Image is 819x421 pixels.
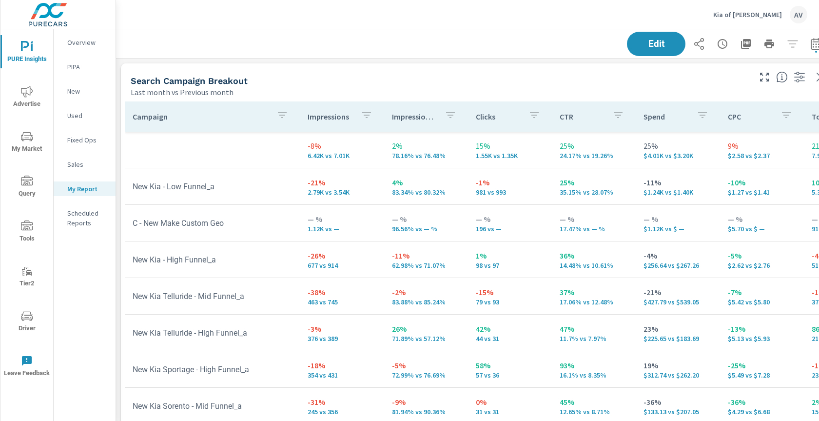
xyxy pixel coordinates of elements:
p: 1,122 vs — [308,225,376,233]
p: 16.1% vs 8.35% [560,371,628,379]
p: 62.98% vs 71.07% [392,261,460,269]
p: -21% [643,286,712,298]
span: This is a summary of Search performance results by campaign. Each column can be sorted. [776,71,788,83]
p: -21% [308,177,376,188]
p: 93% [560,360,628,371]
p: Scheduled Reports [67,208,108,228]
p: 58% [476,360,544,371]
p: $5.70 vs $ — [728,225,796,233]
p: -8% [308,140,376,152]
p: 25% [643,140,712,152]
span: Driver [3,310,50,334]
p: -36% [643,396,712,408]
button: Make Fullscreen [757,69,772,85]
p: 1% [476,250,544,261]
td: New Kia Telluride - Mid Funnel_a [125,284,300,309]
p: -5% [392,360,460,371]
div: nav menu [0,29,53,388]
p: CPC [728,112,773,121]
span: Tools [3,221,50,244]
p: 26% [392,323,460,335]
p: 17.06% vs 12.48% [560,298,628,306]
p: $133.13 vs $207.05 [643,408,712,416]
p: Sales [67,160,108,169]
p: 2% [392,140,460,152]
p: -13% [728,323,796,335]
div: Overview [54,35,116,50]
p: 19% [643,360,712,371]
p: 72.99% vs 76.69% [392,371,460,379]
p: $256.64 vs $267.26 [643,261,712,269]
p: 98 vs 97 [476,261,544,269]
p: My Report [67,184,108,194]
p: -9% [392,396,460,408]
p: 2,791 vs 3,538 [308,188,376,196]
div: Sales [54,157,116,172]
p: $427.79 vs $539.05 [643,298,712,306]
span: Query [3,176,50,200]
td: New Kia - Low Funnel_a [125,174,300,199]
p: 9% [728,140,796,152]
p: 81.94% vs 90.36% [392,408,460,416]
p: 45% [560,396,628,408]
p: -31% [308,396,376,408]
p: 25% [560,140,628,152]
p: -1% [476,177,544,188]
p: Last month vs Previous month [131,86,234,98]
p: -2% [392,286,460,298]
p: — % [560,213,628,225]
p: 83.88% vs 85.24% [392,298,460,306]
p: 44 vs 31 [476,335,544,342]
p: 1,553 vs 1,350 [476,152,544,160]
p: -25% [728,360,796,371]
p: 4% [392,177,460,188]
button: Edit [627,32,685,56]
div: PIPA [54,60,116,74]
p: $1,241.65 vs $1,398.95 [643,188,712,196]
p: -3% [308,323,376,335]
p: 376 vs 389 [308,335,376,342]
p: 15% [476,140,544,152]
p: -36% [728,396,796,408]
td: New Kia Telluride - High Funnel_a [125,321,300,345]
td: New Kia Sportage - High Funnel_a [125,357,300,382]
div: Fixed Ops [54,133,116,147]
p: $5.49 vs $7.28 [728,371,796,379]
p: 196 vs — [476,225,544,233]
p: 31 vs 31 [476,408,544,416]
p: Impressions [308,112,352,121]
p: $2.62 vs $2.76 [728,261,796,269]
p: -11% [643,177,712,188]
p: -11% [392,250,460,261]
p: 0% [476,396,544,408]
p: 83.34% vs 80.32% [392,188,460,196]
p: 37% [560,286,628,298]
p: 981 vs 993 [476,188,544,196]
p: -7% [728,286,796,298]
p: Campaign [133,112,269,121]
div: Scheduled Reports [54,206,116,230]
p: $225.65 vs $183.69 [643,335,712,342]
p: -15% [476,286,544,298]
p: -38% [308,286,376,298]
div: New [54,84,116,99]
p: 12.65% vs 8.71% [560,408,628,416]
p: Overview [67,38,108,47]
p: — % [476,213,544,225]
p: -26% [308,250,376,261]
div: My Report [54,181,116,196]
p: 17.47% vs — % [560,225,628,233]
p: — % [643,213,712,225]
p: $1.27 vs $1.41 [728,188,796,196]
span: PURE Insights [3,41,50,65]
span: Leave Feedback [3,355,50,379]
p: 35.15% vs 28.07% [560,188,628,196]
span: My Market [3,131,50,155]
h5: Search Campaign Breakout [131,76,248,86]
p: 78.16% vs 76.48% [392,152,460,160]
button: Share Report [689,34,709,54]
p: $1,117.88 vs $ — [643,225,712,233]
p: -5% [728,250,796,261]
p: Fixed Ops [67,135,108,145]
p: -10% [728,177,796,188]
